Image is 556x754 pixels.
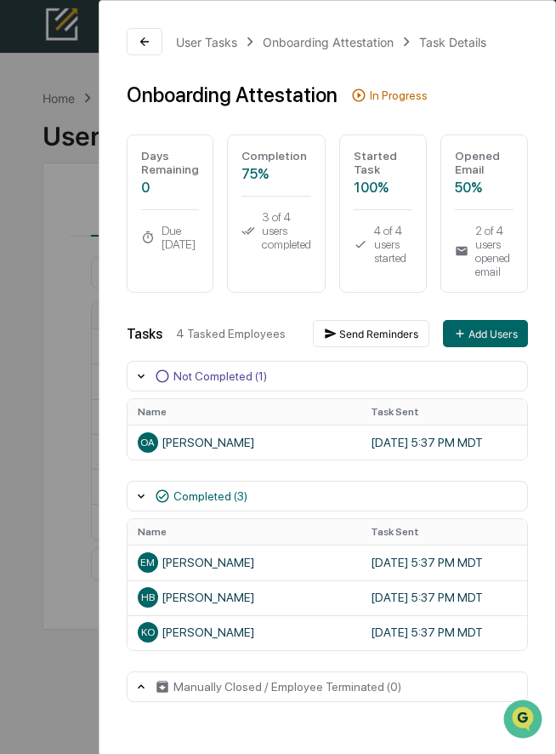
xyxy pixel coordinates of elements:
span: Pylon [169,288,206,301]
div: 🖐️ [17,216,31,230]
div: 4 Tasked Employees [176,327,299,340]
div: Days Remaining [141,149,200,176]
div: Tasks [127,326,162,342]
div: Opened Email [455,149,513,176]
iframe: Open customer support [502,698,547,744]
div: 0 [141,180,200,196]
p: How can we help? [17,36,309,63]
div: In Progress [370,89,428,102]
a: 🔎Data Lookup [10,240,114,271]
div: 2 of 4 users opened email [455,224,513,278]
div: [PERSON_NAME] [138,622,350,643]
div: Due [DATE] [141,224,200,251]
div: We're available if you need us! [58,147,215,161]
span: Preclearance [34,214,110,231]
th: Name [128,519,360,545]
div: Manually Closed / Employee Terminated (0) [173,680,401,694]
div: User Tasks [176,35,237,49]
button: Start new chat [289,135,309,156]
div: Start new chat [58,130,279,147]
span: HB [141,591,155,603]
button: Send Reminders [313,320,429,347]
div: 3 of 4 users completed [241,210,311,251]
a: 🗄️Attestations [116,208,218,238]
span: Attestations [140,214,211,231]
a: Powered byPylon [120,288,206,301]
img: 1746055101610-c473b297-6a78-478c-a979-82029cc54cd1 [17,130,48,161]
a: 🖐️Preclearance [10,208,116,238]
div: 100% [354,180,412,196]
span: OA [140,437,155,448]
div: [PERSON_NAME] [138,587,350,608]
th: Name [128,399,360,425]
span: Data Lookup [34,247,107,264]
span: KO [141,626,155,638]
div: Started Task [354,149,412,176]
div: 🗄️ [123,216,137,230]
div: Task Details [419,35,486,49]
div: [PERSON_NAME] [138,432,350,453]
div: Not Completed (1) [173,369,267,383]
div: 🔎 [17,248,31,262]
span: EM [140,557,155,568]
button: Add Users [443,320,528,347]
div: 50% [455,180,513,196]
div: Onboarding Attestation [127,83,338,107]
div: Onboarding Attestation [263,35,394,49]
div: 75% [241,166,311,182]
div: Completed (3) [173,489,247,503]
div: [PERSON_NAME] [138,552,350,573]
div: 4 of 4 users started [354,224,412,265]
div: Completion [241,149,311,163]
